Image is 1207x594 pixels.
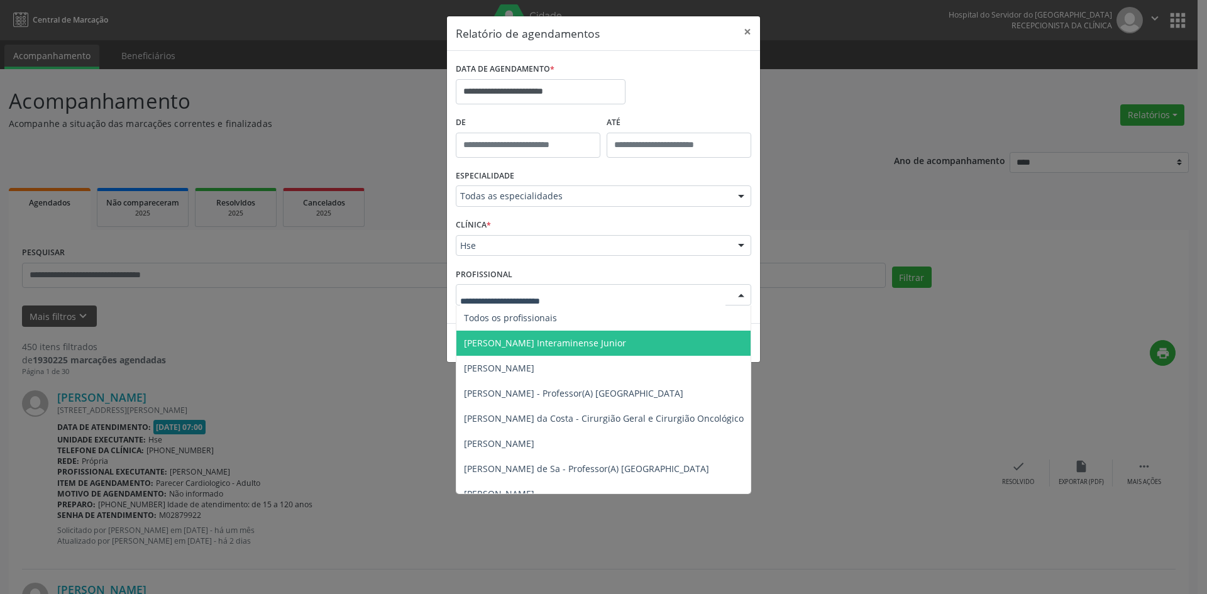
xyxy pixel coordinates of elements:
label: De [456,113,600,133]
span: [PERSON_NAME] da Costa - Cirurgião Geral e Cirurgião Oncológico [464,412,744,424]
span: Hse [460,239,725,252]
h5: Relatório de agendamentos [456,25,600,41]
span: [PERSON_NAME] [464,437,534,449]
label: DATA DE AGENDAMENTO [456,60,554,79]
span: [PERSON_NAME] de Sa - Professor(A) [GEOGRAPHIC_DATA] [464,463,709,475]
span: [PERSON_NAME] [464,362,534,374]
span: Todas as especialidades [460,190,725,202]
button: Close [735,16,760,47]
span: [PERSON_NAME] Interaminense Junior [464,337,626,349]
label: PROFISSIONAL [456,265,512,284]
label: ATÉ [607,113,751,133]
label: CLÍNICA [456,216,491,235]
label: ESPECIALIDADE [456,167,514,186]
span: [PERSON_NAME] - Professor(A) [GEOGRAPHIC_DATA] [464,387,683,399]
span: [PERSON_NAME] [464,488,534,500]
span: Todos os profissionais [464,312,557,324]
